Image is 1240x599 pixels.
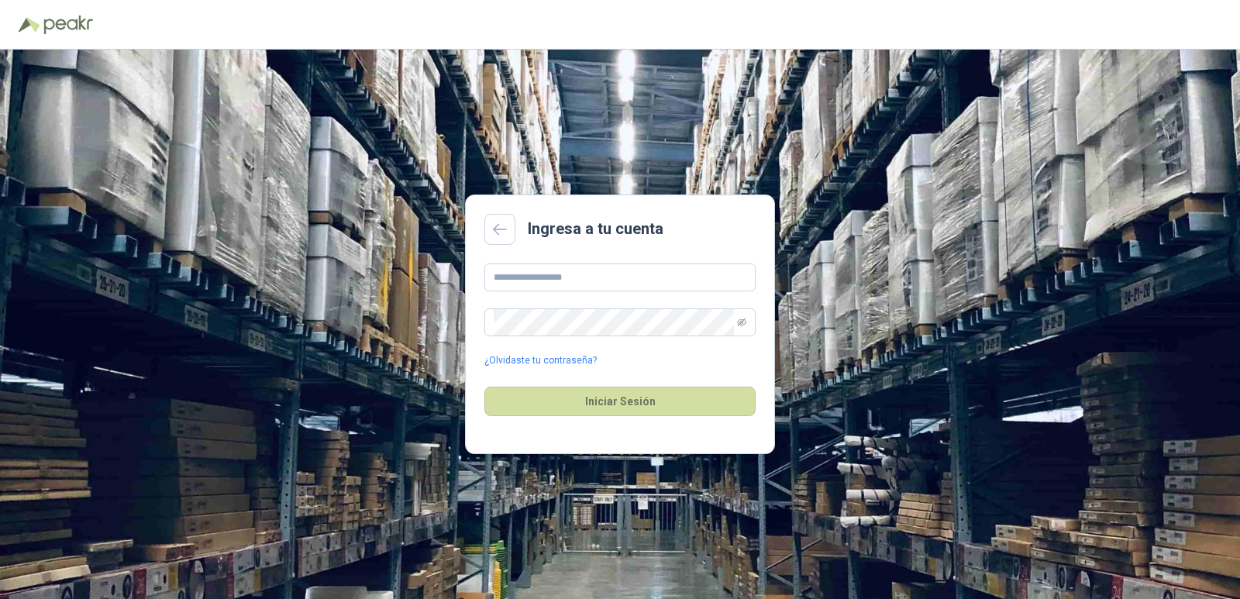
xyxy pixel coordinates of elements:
img: Peakr [43,15,93,34]
button: Iniciar Sesión [484,387,756,416]
img: Logo [19,17,40,33]
h2: Ingresa a tu cuenta [528,217,663,241]
span: eye-invisible [737,318,746,327]
a: ¿Olvidaste tu contraseña? [484,353,597,368]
